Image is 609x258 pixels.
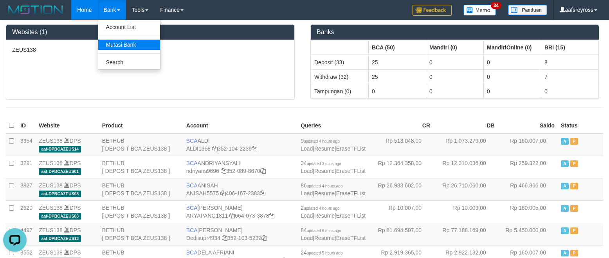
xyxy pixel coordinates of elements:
span: updated 5 hours ago [307,251,343,255]
td: BETHUB [ DEPOSIT BCA ZEUS138 ] [99,156,183,178]
span: aaf-DPBCAZEUS14 [39,146,81,153]
span: Active [561,250,569,256]
span: updated 4 hours ago [307,184,343,188]
a: Copy 6640733878 to clipboard [269,213,274,219]
span: Active [561,205,569,212]
th: Group: activate to sort column ascending [426,40,484,55]
td: ANISAH 406-167-2383 [183,178,297,200]
span: BCA [186,249,198,256]
td: [PERSON_NAME] 664-073-3878 [183,200,297,223]
td: DPS [36,156,99,178]
td: Rp 259.322,00 [498,156,558,178]
a: Copy ndriyans9696 to clipboard [221,168,226,174]
a: Resume [314,145,335,152]
th: Website [36,118,99,133]
td: BETHUB [ DEPOSIT BCA ZEUS138 ] [99,223,183,245]
td: DPS [36,133,99,156]
span: aaf-DPBCAZEUS03 [39,213,81,220]
td: 0 [484,55,541,70]
th: Group: activate to sort column ascending [484,40,541,55]
img: Button%20Memo.svg [463,5,496,16]
td: ANDRIYANSYAH 352-089-8670 [183,156,297,178]
th: Saldo [498,118,558,133]
th: Group: activate to sort column ascending [369,40,426,55]
span: 2 [301,205,340,211]
span: updated 4 hours ago [304,206,340,211]
td: Rp 160.005,00 [498,200,558,223]
td: 25 [369,55,426,70]
button: Open LiveChat chat widget [3,3,27,27]
th: Status [558,118,603,133]
img: Feedback.jpg [413,5,452,16]
a: Resume [314,168,335,174]
img: MOTION_logo.png [6,4,65,16]
td: 7 [541,69,599,84]
a: Copy Dedisupr4934 to clipboard [222,235,227,241]
td: Deposit (33) [311,55,369,70]
td: 0 [426,84,484,98]
a: Resume [314,190,335,196]
a: ndriyans9696 [186,168,219,174]
a: ZEUS138 [39,227,63,233]
span: updated 3 mins ago [307,162,341,166]
a: EraseTFList [336,235,366,241]
span: aaf-DPBCAZEUS01 [39,168,81,175]
a: Copy 3520898670 to clipboard [260,168,266,174]
a: ZEUS138 [39,138,63,144]
td: BETHUB [ DEPOSIT BCA ZEUS138 ] [99,200,183,223]
a: ZEUS138 [39,249,63,256]
a: EraseTFList [336,168,366,174]
td: Rp 26.983.602,00 [369,178,433,200]
a: Load [301,213,313,219]
span: 84 [301,227,341,233]
td: Rp 26.710.060,00 [433,178,498,200]
td: 0 [484,84,541,98]
a: EraseTFList [336,145,366,152]
td: BETHUB [ DEPOSIT BCA ZEUS138 ] [99,178,183,200]
span: BCA [186,205,198,211]
a: ARYAPANG1811 [186,213,228,219]
span: | | [301,160,366,174]
span: Active [561,183,569,189]
span: updated 4 hours ago [304,139,340,144]
a: ZEUS138 [39,160,63,166]
span: aaf-DPBCAZEUS08 [39,191,81,197]
td: 2620 [17,200,36,223]
span: Active [561,160,569,167]
td: 3354 [17,133,36,156]
td: ALDI 352-104-2239 [183,133,297,156]
td: [PERSON_NAME] 352-103-5232 [183,223,297,245]
a: ZEUS138 [39,205,63,211]
a: Copy 3521035232 to clipboard [261,235,267,241]
td: 3827 [17,178,36,200]
span: Active [561,138,569,145]
td: 0 [369,84,426,98]
span: Paused [570,183,578,189]
th: Product [99,118,183,133]
td: Rp 160.007,00 [498,133,558,156]
td: Rp 466.866,00 [498,178,558,200]
td: Rp 1.073.279,00 [433,133,498,156]
td: Rp 81.694.507,00 [369,223,433,245]
a: Search [98,57,160,67]
td: 25 [369,69,426,84]
span: updated 6 mins ago [307,229,341,233]
a: Copy 4061672383 to clipboard [260,190,265,196]
th: CR [369,118,433,133]
a: ALDI1368 [186,145,211,152]
span: aaf-DPBCAZEUS13 [39,235,81,242]
td: 0 [484,69,541,84]
img: panduan.png [508,5,547,15]
td: DPS [36,223,99,245]
p: ZEUS138 [12,46,288,54]
a: Copy 3521042239 to clipboard [252,145,257,152]
a: EraseTFList [336,190,366,196]
span: Active [561,227,569,234]
td: 0 [426,69,484,84]
a: ANISAH5575 [186,190,219,196]
a: Account List [98,22,160,32]
a: Load [301,235,313,241]
span: | | [301,227,366,241]
th: Group: activate to sort column ascending [311,40,369,55]
span: 86 [301,182,342,189]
